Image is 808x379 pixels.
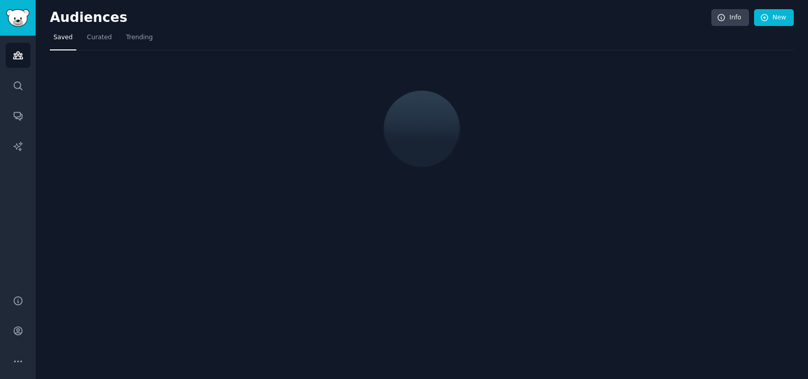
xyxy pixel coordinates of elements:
span: Saved [53,33,73,42]
span: Curated [87,33,112,42]
a: New [754,9,794,26]
a: Curated [83,30,116,50]
a: Saved [50,30,76,50]
img: GummySearch logo [6,9,30,27]
h2: Audiences [50,10,711,26]
a: Trending [123,30,156,50]
a: Info [711,9,749,26]
span: Trending [126,33,153,42]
